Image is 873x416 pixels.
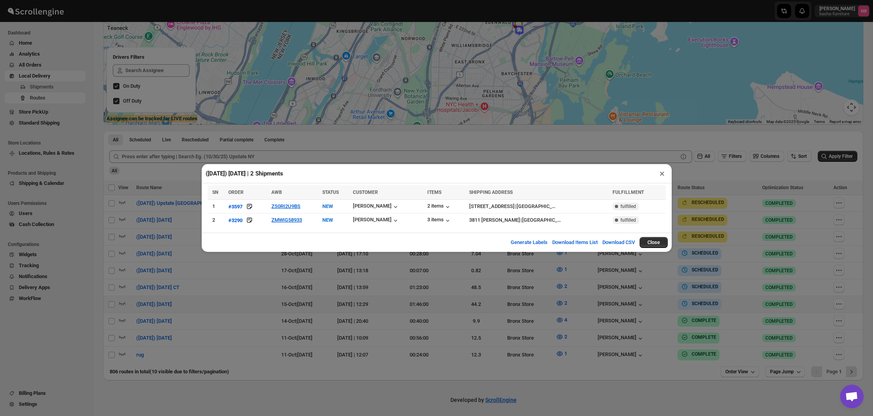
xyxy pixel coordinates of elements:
[613,190,644,195] span: FULFILLMENT
[228,203,242,210] button: #3597
[469,216,608,224] div: |
[656,168,668,179] button: ×
[206,170,283,177] h2: ([DATE]) [DATE] | 2 Shipments
[522,216,564,224] div: [GEOGRAPHIC_DATA]
[353,190,378,195] span: CUSTOMER
[271,203,300,209] button: ZS0RI2U9BS
[469,216,520,224] div: 3811 [PERSON_NAME]
[469,203,608,210] div: |
[353,217,399,224] button: [PERSON_NAME]
[640,237,668,248] button: Close
[228,190,244,195] span: ORDER
[322,203,333,209] span: NEW
[212,190,218,195] span: SN
[620,203,636,210] span: fulfilled
[322,217,333,223] span: NEW
[427,217,452,224] button: 3 items
[228,204,242,210] div: #3597
[271,217,302,223] button: ZMWIG58933
[427,190,441,195] span: ITEMS
[840,385,864,408] div: Open chat
[208,213,226,227] td: 2
[469,203,515,210] div: [STREET_ADDRESS]
[353,203,399,211] button: [PERSON_NAME]
[620,217,636,223] span: fulfilled
[228,216,242,224] button: #3290
[228,217,242,223] div: #3290
[517,203,558,210] div: [GEOGRAPHIC_DATA]
[322,190,339,195] span: STATUS
[506,235,552,250] button: Generate Labels
[427,203,452,211] button: 2 items
[271,190,282,195] span: AWB
[598,235,640,250] button: Download CSV
[548,235,602,250] button: Download Items List
[208,200,226,213] td: 1
[469,190,513,195] span: SHIPPING ADDRESS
